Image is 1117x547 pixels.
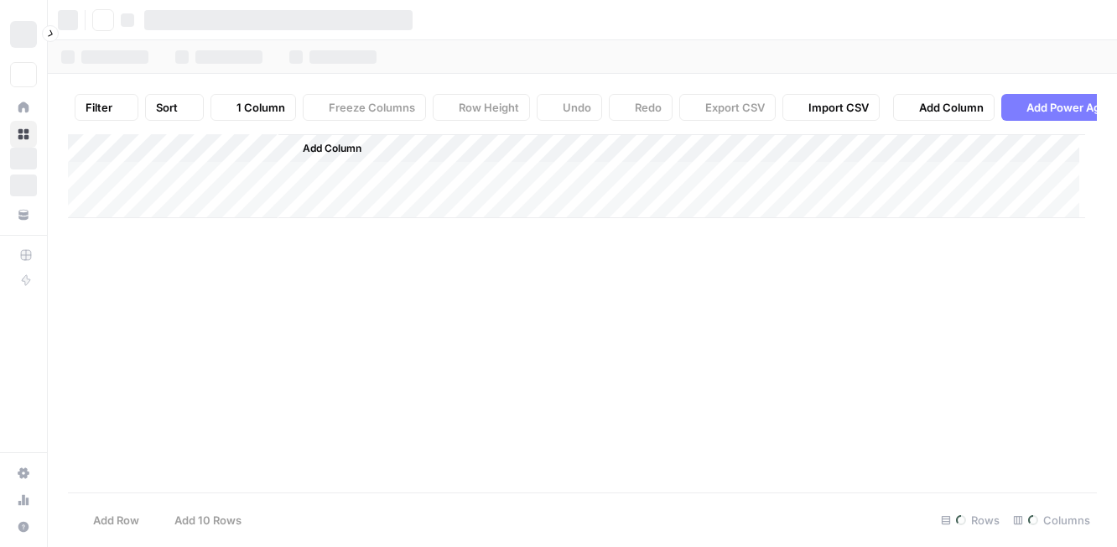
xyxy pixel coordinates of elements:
[609,94,673,121] button: Redo
[433,94,530,121] button: Row Height
[303,141,361,156] span: Add Column
[1006,507,1097,534] div: Columns
[893,94,995,121] button: Add Column
[563,99,591,116] span: Undo
[934,507,1006,534] div: Rows
[93,512,139,529] span: Add Row
[782,94,880,121] button: Import CSV
[149,507,252,534] button: Add 10 Rows
[10,460,37,487] a: Settings
[10,94,37,121] a: Home
[75,94,138,121] button: Filter
[145,94,204,121] button: Sort
[537,94,602,121] button: Undo
[705,99,765,116] span: Export CSV
[635,99,662,116] span: Redo
[86,99,112,116] span: Filter
[281,138,368,159] button: Add Column
[303,94,426,121] button: Freeze Columns
[10,513,37,540] button: Help + Support
[459,99,519,116] span: Row Height
[10,121,37,148] a: Browse
[236,99,285,116] span: 1 Column
[10,201,37,228] a: Your Data
[329,99,415,116] span: Freeze Columns
[156,99,178,116] span: Sort
[808,99,869,116] span: Import CSV
[68,507,149,534] button: Add Row
[174,512,242,529] span: Add 10 Rows
[10,487,37,513] a: Usage
[210,94,296,121] button: 1 Column
[919,99,984,116] span: Add Column
[679,94,776,121] button: Export CSV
